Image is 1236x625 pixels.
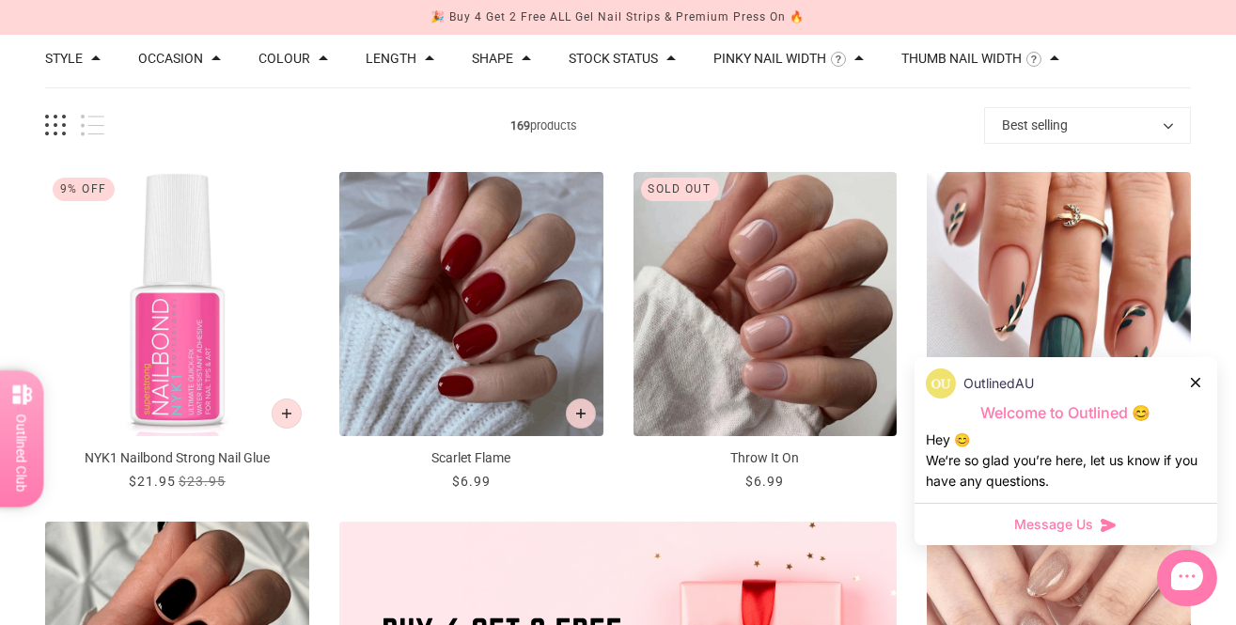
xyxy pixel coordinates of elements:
a: Throw It On [634,172,898,492]
button: List view [81,115,104,136]
a: NYK1 Nailbond Strong Nail Glue [45,172,309,492]
button: Filter by Colour [258,52,310,65]
span: $6.99 [452,474,491,489]
img: Scarlet Flame-Press on Manicure-Outlined [339,172,603,436]
p: OutlinedAU [963,373,1034,394]
img: data:image/png;base64,iVBORw0KGgoAAAANSUhEUgAAACQAAAAkCAYAAADhAJiYAAACJklEQVR4AexUO28TQRice/mFQxI... [926,368,956,398]
span: Message Us [1014,515,1093,534]
button: Add to cart [272,398,302,429]
span: products [104,116,984,135]
button: Filter by Shape [472,52,513,65]
button: Filter by Stock status [569,52,658,65]
button: Filter by Thumb Nail Width [901,52,1022,65]
button: Best selling [984,107,1191,144]
p: Scarlet Flame [339,448,603,468]
a: Green Zen [927,172,1191,492]
span: $21.95 [129,474,176,489]
div: Hey 😊 We‘re so glad you’re here, let us know if you have any questions. [926,430,1206,492]
a: Scarlet Flame [339,172,603,492]
p: NYK1 Nailbond Strong Nail Glue [45,448,309,468]
p: Welcome to Outlined 😊 [926,403,1206,423]
img: Throw It On-Press on Manicure-Outlined [634,172,898,436]
button: Filter by Length [366,52,416,65]
span: $6.99 [745,474,784,489]
div: 🎉 Buy 4 Get 2 Free ALL Gel Nail Strips & Premium Press On 🔥 [430,8,805,27]
b: 169 [511,118,531,133]
button: Grid view [45,115,66,136]
button: Filter by Occasion [138,52,203,65]
button: Filter by Pinky Nail Width [713,52,826,65]
div: Sold out [641,178,719,201]
span: $23.95 [179,474,226,489]
button: Add to cart [566,398,596,429]
p: Throw It On [634,448,898,468]
div: 9% Off [53,178,115,201]
button: Filter by Style [45,52,83,65]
